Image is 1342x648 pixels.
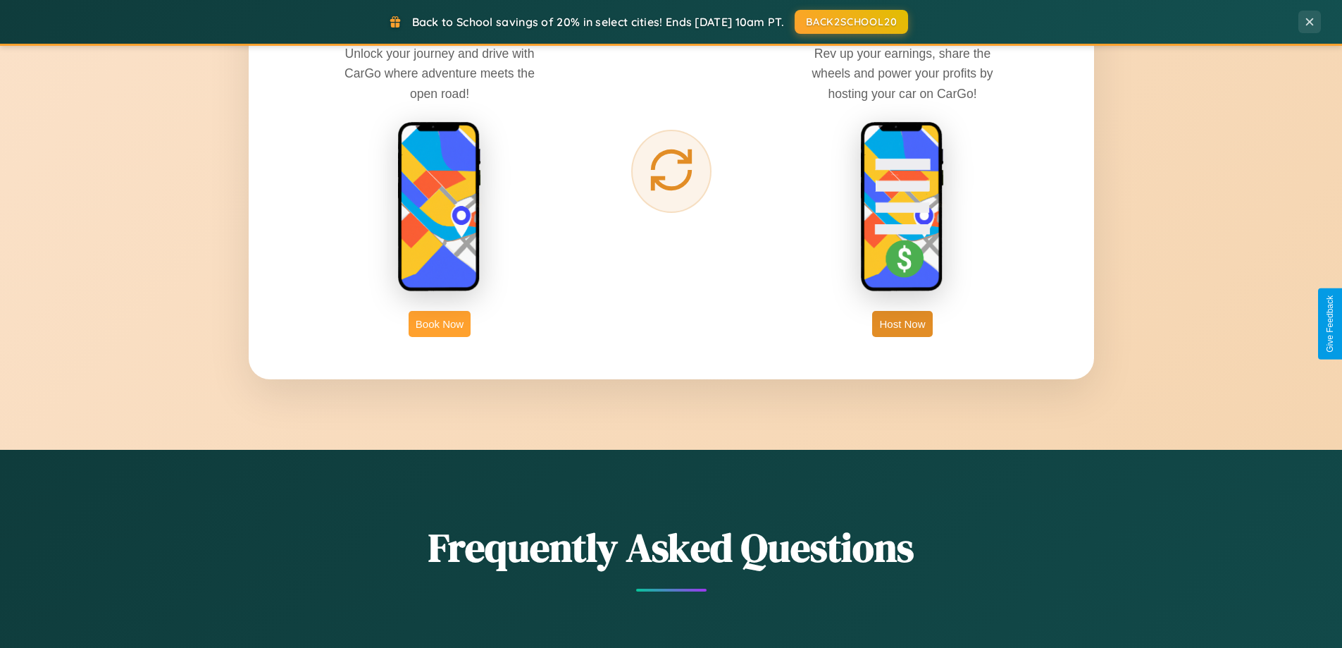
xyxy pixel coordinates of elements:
[249,520,1094,575] h2: Frequently Asked Questions
[795,10,908,34] button: BACK2SCHOOL20
[872,311,932,337] button: Host Now
[409,311,471,337] button: Book Now
[397,121,482,293] img: rent phone
[334,44,545,103] p: Unlock your journey and drive with CarGo where adventure meets the open road!
[860,121,945,293] img: host phone
[797,44,1008,103] p: Rev up your earnings, share the wheels and power your profits by hosting your car on CarGo!
[412,15,784,29] span: Back to School savings of 20% in select cities! Ends [DATE] 10am PT.
[1325,295,1335,353] div: Give Feedback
